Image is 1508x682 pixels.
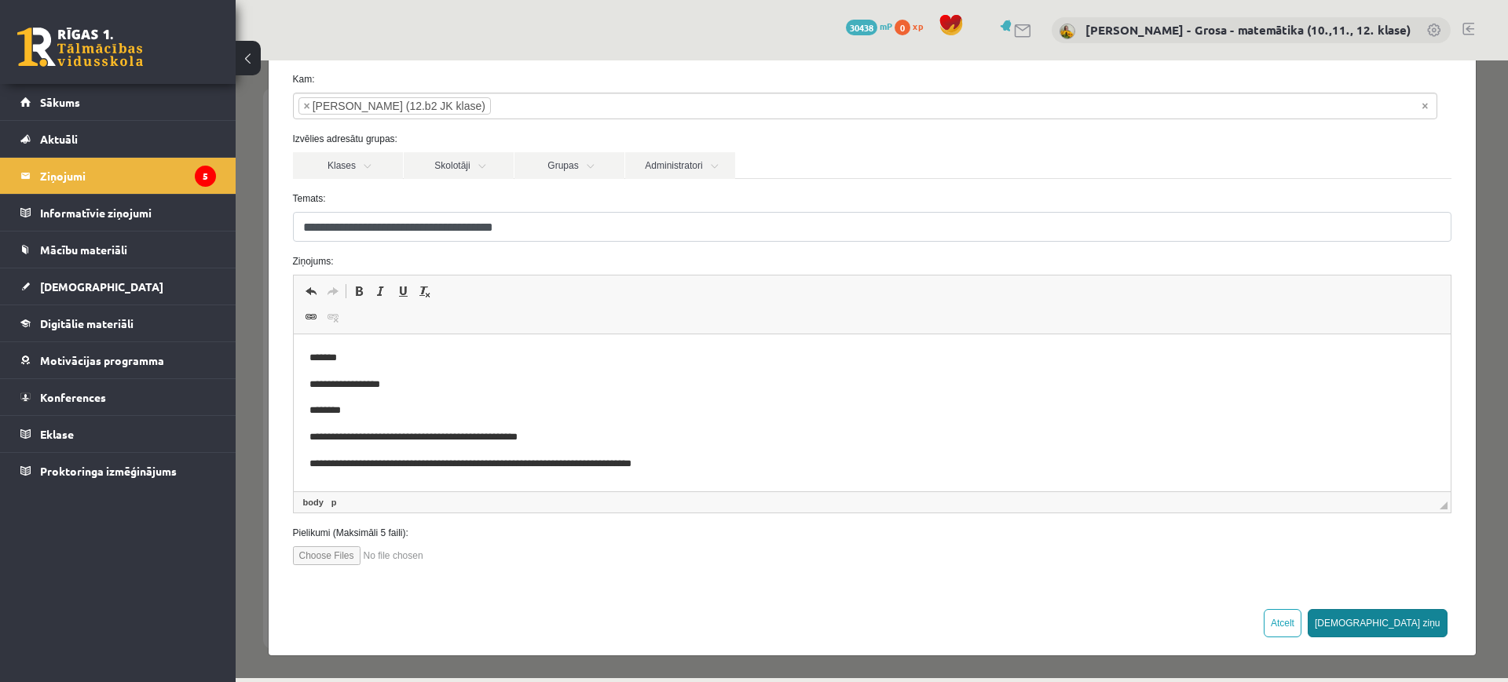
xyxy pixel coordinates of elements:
legend: Ziņojumi [40,158,216,194]
label: Ziņojums: [46,194,1228,208]
a: Grupas [279,92,389,119]
a: Atcelt (vadīšanas taustiņš+Z) [64,221,86,241]
iframe: Bagātinātā teksta redaktors, wiswyg-editor-47024893700960-1757572063-707 [58,274,1215,431]
a: Eklase [20,416,216,452]
span: Sākums [40,95,80,109]
a: Mācību materiāli [20,232,216,268]
a: Aktuāli [20,121,216,157]
a: Pasvītrojums (vadīšanas taustiņš+U) [156,221,178,241]
a: [DEMOGRAPHIC_DATA] [20,268,216,305]
a: [PERSON_NAME] - Grosa - matemātika (10.,11., 12. klase) [1085,22,1411,38]
a: Atsaistīt [86,246,108,267]
a: Klases [57,92,167,119]
a: Skolotāji [168,92,278,119]
a: Digitālie materiāli [20,305,216,341]
span: [DEMOGRAPHIC_DATA] [40,279,163,294]
button: Atcelt [1028,549,1066,577]
i: 5 [195,166,216,187]
a: Ziņojumi5 [20,158,216,194]
span: Mērogot [1204,441,1212,449]
label: Pielikumi (Maksimāli 5 faili): [46,465,1228,480]
span: Eklase [40,427,74,441]
label: Temats: [46,131,1228,145]
span: Digitālie materiāli [40,316,134,330]
a: Noņemt stilus [178,221,200,241]
span: × [68,38,75,53]
a: Slīpraksts (vadīšanas taustiņš+I) [134,221,156,241]
a: Saite (vadīšanas taustiņš+K) [64,246,86,267]
a: body elements [64,435,91,449]
span: Mācību materiāli [40,243,127,257]
label: Izvēlies adresātu grupas: [46,71,1228,86]
li: Lelde Muskate (12.b2 JK klase) [63,37,255,54]
img: Laima Tukāne - Grosa - matemātika (10.,11., 12. klase) [1060,24,1075,39]
span: Aktuāli [40,132,78,146]
a: Informatīvie ziņojumi [20,195,216,231]
span: 30438 [846,20,877,35]
button: [DEMOGRAPHIC_DATA] ziņu [1072,549,1212,577]
span: 0 [895,20,910,35]
a: Atkārtot (vadīšanas taustiņš+Y) [86,221,108,241]
a: 30438 mP [846,20,892,32]
legend: Informatīvie ziņojumi [40,195,216,231]
span: Konferences [40,390,106,404]
a: Treknraksts (vadīšanas taustiņš+B) [112,221,134,241]
a: Administratori [390,92,500,119]
label: Kam: [46,12,1228,26]
a: Konferences [20,379,216,415]
span: Motivācijas programma [40,353,164,367]
span: mP [880,20,892,32]
a: Proktoringa izmēģinājums [20,453,216,489]
a: Motivācijas programma [20,342,216,378]
a: p elements [93,435,104,449]
a: Rīgas 1. Tālmācības vidusskola [17,27,143,67]
a: Sākums [20,84,216,120]
a: 0 xp [895,20,931,32]
span: xp [913,20,923,32]
span: Noņemt visus vienumus [1186,38,1192,53]
span: Proktoringa izmēģinājums [40,464,177,478]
